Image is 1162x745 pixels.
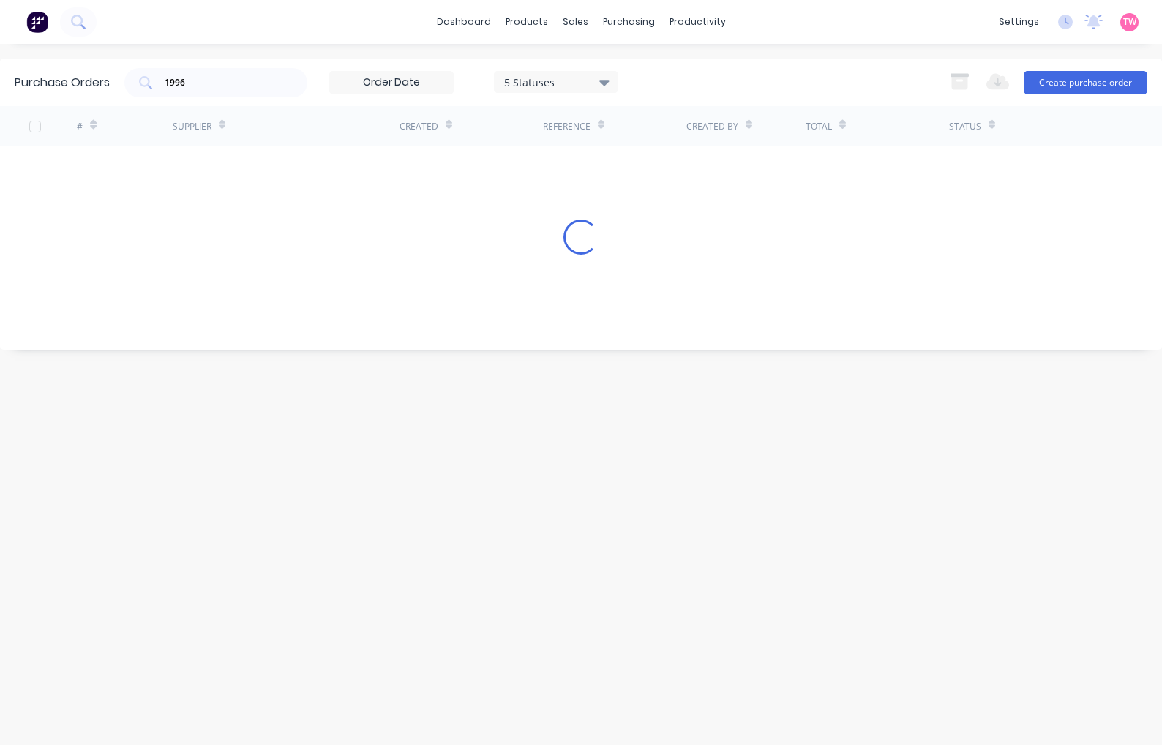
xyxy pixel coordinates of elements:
div: 5 Statuses [504,74,609,89]
div: Reference [543,120,591,133]
input: Order Date [330,72,453,94]
span: TW [1123,15,1136,29]
div: Total [806,120,832,133]
img: Factory [26,11,48,33]
div: productivity [662,11,733,33]
div: purchasing [596,11,662,33]
div: Status [949,120,981,133]
button: Create purchase order [1024,71,1147,94]
div: Created By [686,120,738,133]
div: products [498,11,555,33]
div: Purchase Orders [15,74,110,91]
div: # [77,120,83,133]
a: dashboard [430,11,498,33]
div: Supplier [173,120,211,133]
div: settings [992,11,1046,33]
div: sales [555,11,596,33]
div: Created [400,120,438,133]
input: Search purchase orders... [163,75,285,90]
